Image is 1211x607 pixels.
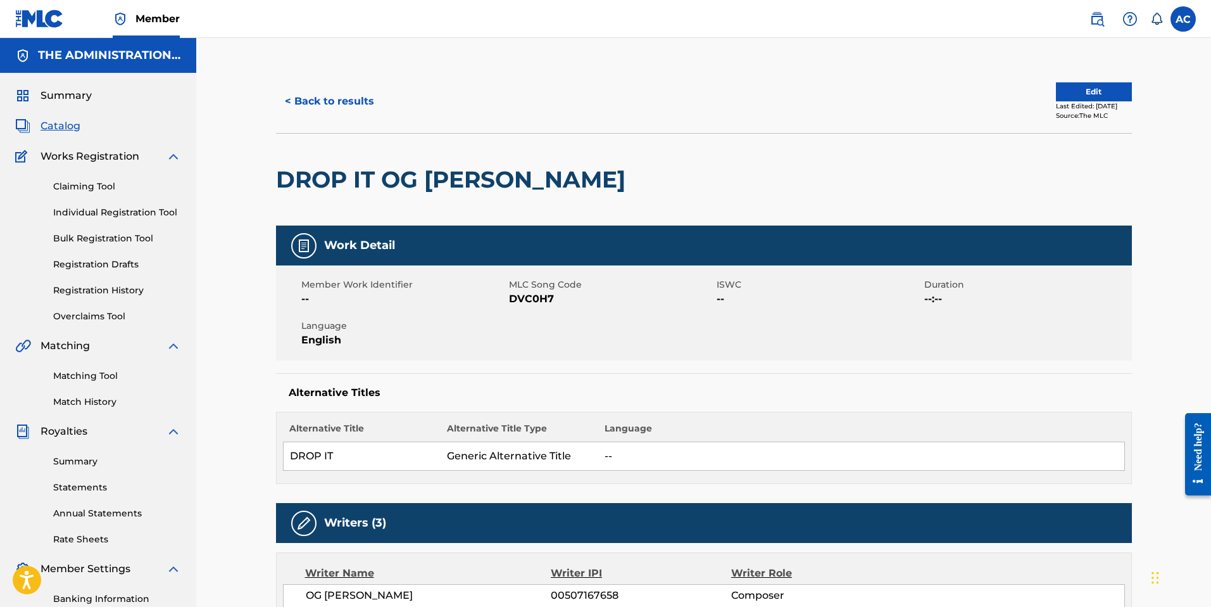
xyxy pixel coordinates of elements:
[53,395,181,409] a: Match History
[53,507,181,520] a: Annual Statements
[41,88,92,103] span: Summary
[717,291,921,307] span: --
[924,291,1129,307] span: --:--
[15,88,30,103] img: Summary
[15,118,30,134] img: Catalog
[1089,11,1105,27] img: search
[324,238,395,253] h5: Work Detail
[301,278,506,291] span: Member Work Identifier
[1176,404,1211,506] iframe: Resource Center
[53,592,181,606] a: Banking Information
[305,566,551,581] div: Writer Name
[289,387,1119,399] h5: Alternative Titles
[53,232,181,245] a: Bulk Registration Tool
[717,278,921,291] span: ISWC
[41,561,130,577] span: Member Settings
[41,338,90,354] span: Matching
[306,588,551,603] span: OG [PERSON_NAME]
[15,10,64,28] img: MLC Logo
[301,319,506,333] span: Language
[1117,6,1143,32] div: Help
[276,86,383,117] button: < Back to results
[53,180,181,193] a: Claiming Tool
[166,338,181,354] img: expand
[1150,13,1163,25] div: Notifications
[15,118,80,134] a: CatalogCatalog
[1056,111,1132,120] div: Source: The MLC
[296,516,311,531] img: Writers
[301,291,506,307] span: --
[551,588,731,603] span: 00507167658
[1084,6,1110,32] a: Public Search
[1056,82,1132,101] button: Edit
[276,165,632,194] h2: DROP IT OG [PERSON_NAME]
[551,566,731,581] div: Writer IPI
[598,422,1124,442] th: Language
[53,284,181,297] a: Registration History
[1148,546,1211,607] iframe: Chat Widget
[731,566,895,581] div: Writer Role
[53,310,181,323] a: Overclaims Tool
[1122,11,1138,27] img: help
[166,561,181,577] img: expand
[441,442,598,471] td: Generic Alternative Title
[509,291,713,307] span: DVC0H7
[53,258,181,271] a: Registration Drafts
[135,11,180,26] span: Member
[296,238,311,253] img: Work Detail
[15,561,30,577] img: Member Settings
[1170,6,1196,32] div: User Menu
[166,149,181,164] img: expand
[509,278,713,291] span: MLC Song Code
[53,369,181,383] a: Matching Tool
[53,481,181,494] a: Statements
[731,588,895,603] span: Composer
[53,533,181,546] a: Rate Sheets
[283,442,441,471] td: DROP IT
[15,149,32,164] img: Works Registration
[924,278,1129,291] span: Duration
[166,424,181,439] img: expand
[113,11,128,27] img: Top Rightsholder
[15,88,92,103] a: SummarySummary
[15,338,31,354] img: Matching
[441,422,598,442] th: Alternative Title Type
[41,118,80,134] span: Catalog
[283,422,441,442] th: Alternative Title
[301,333,506,348] span: English
[53,206,181,219] a: Individual Registration Tool
[1056,101,1132,111] div: Last Edited: [DATE]
[41,424,87,439] span: Royalties
[15,424,30,439] img: Royalties
[38,48,181,63] h5: THE ADMINISTRATION MP INC
[1151,559,1159,597] div: Drag
[53,455,181,468] a: Summary
[598,442,1124,471] td: --
[15,48,30,63] img: Accounts
[41,149,139,164] span: Works Registration
[324,516,386,530] h5: Writers (3)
